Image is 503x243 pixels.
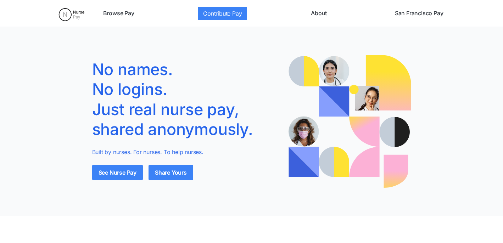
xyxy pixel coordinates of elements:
a: Contribute Pay [198,7,247,20]
a: San Francisco Pay [392,7,446,20]
a: See Nurse Pay [92,165,143,180]
a: Share Yours [149,165,193,180]
p: Built by nurses. For nurses. To help nurses. [92,148,278,156]
h1: No names. No logins. Just real nurse pay, shared anonymously. [92,60,278,139]
a: Browse Pay [100,7,137,20]
a: About [308,7,330,20]
img: Illustration of a nurse with speech bubbles showing real pay quotes [289,55,411,188]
